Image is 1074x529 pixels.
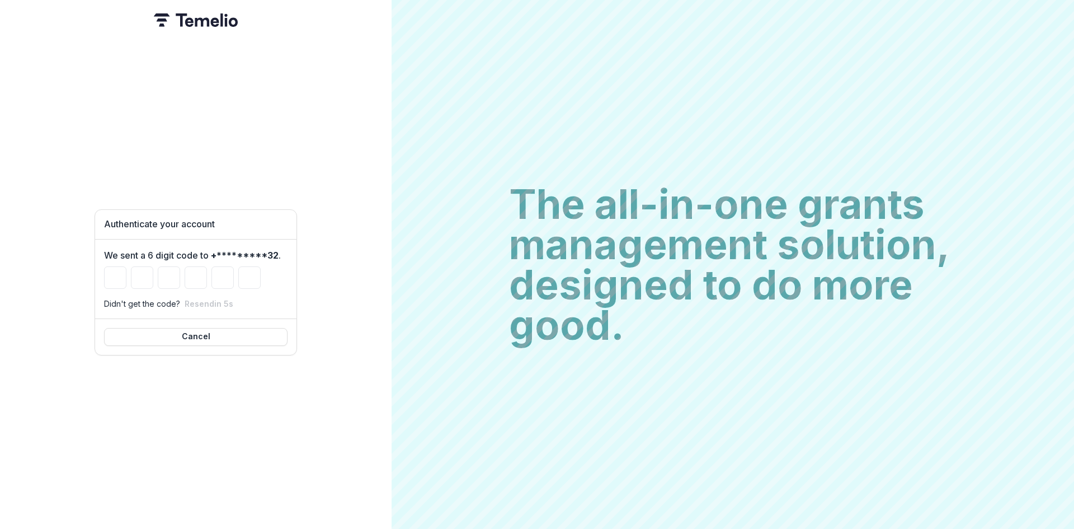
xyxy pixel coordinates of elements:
input: Please enter your pin code [158,266,180,289]
input: Please enter your pin code [211,266,234,289]
p: Didn't get the code? [104,298,180,310]
img: Temelio [154,13,238,27]
label: We sent a 6 digit code to . [104,249,281,262]
button: Cancel [104,328,288,346]
input: Please enter your pin code [185,266,207,289]
input: Please enter your pin code [104,266,126,289]
h1: Authenticate your account [104,219,288,230]
input: Please enter your pin code [238,266,261,289]
button: Resendin 5s [185,299,233,308]
input: Please enter your pin code [131,266,153,289]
